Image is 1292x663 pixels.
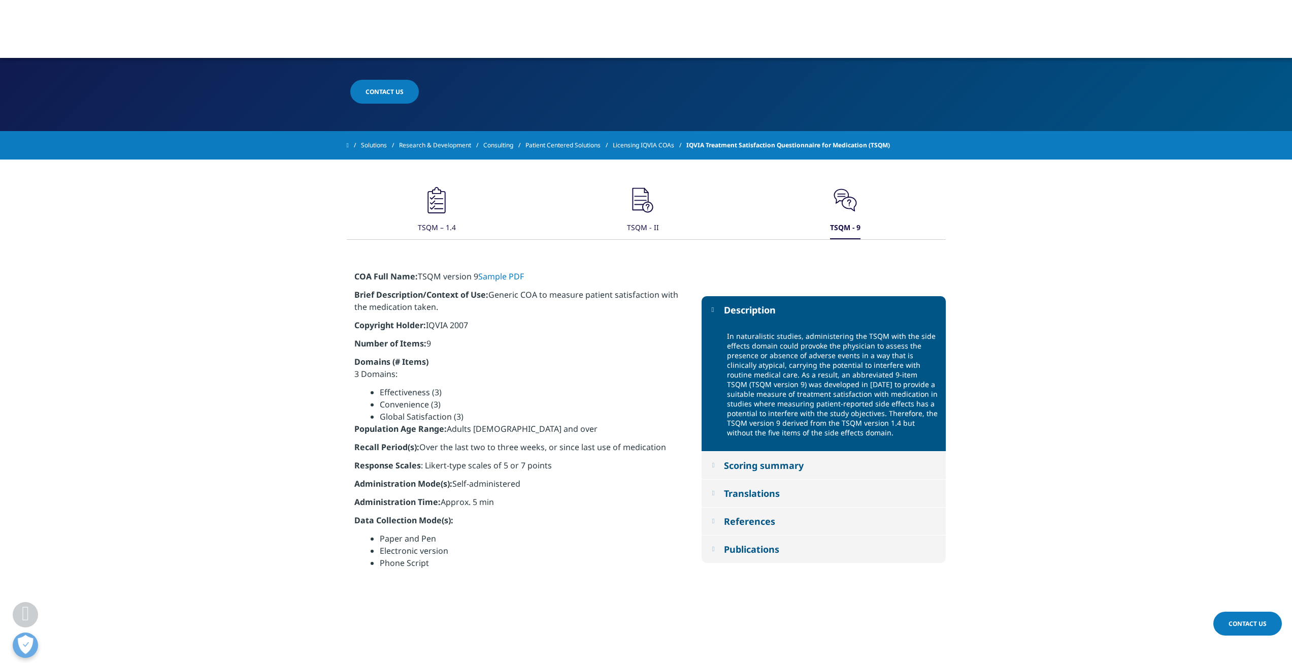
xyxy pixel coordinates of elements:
[525,136,613,154] a: Patient Centered Solutions
[354,356,679,386] p: 3 Domains:
[380,386,679,398] li: Effectiveness (3)
[399,136,483,154] a: Research & Development
[361,136,399,154] a: Solutions
[354,337,679,356] p: 9
[483,136,525,154] a: Consulting
[625,185,659,239] button: TSQM - II
[418,217,456,239] div: TSQM – 1.4
[1213,612,1282,636] a: Contact Us
[354,515,453,526] strong: Data Collection Mode(s):
[13,633,38,658] button: Open Preferences
[354,319,679,337] p: IQVIA 2007
[478,271,524,282] a: Sample PDF
[354,271,418,282] strong: COA Full Name:
[724,487,780,499] div: Translations
[380,557,679,569] li: Phone Script
[354,423,447,434] strong: Population Age Range:
[354,496,441,508] strong: Administration Time:
[829,185,860,239] button: TSQM - 9
[724,515,775,527] div: References
[702,535,946,563] button: Publications
[686,136,890,154] span: IQVIA Treatment Satisfaction Questionnaire for Medication (TSQM)
[354,338,426,349] strong: Number of Items:
[627,217,659,239] div: TSQM - II
[354,478,679,496] p: Self-administered
[354,441,679,459] p: Over the last two to three weeks, or since last use of medication
[354,270,679,289] p: TSQM version 9
[727,331,938,444] p: In naturalistic studies, administering the TSQM with the side effects domain could provoke the ph...
[380,532,679,545] li: Paper and Pen
[380,398,679,411] li: Convenience (3)
[416,185,456,239] button: TSQM – 1.4
[702,480,946,507] button: Translations
[354,460,421,471] strong: Response Scales
[354,423,679,441] p: Adults [DEMOGRAPHIC_DATA] and over
[354,289,488,300] strong: Brief Description/Context of Use:
[724,304,776,316] div: Description
[1229,619,1267,628] span: Contact Us
[354,356,428,367] strong: Domains (# Items)
[702,508,946,535] button: References
[613,136,686,154] a: Licensing IQVIA COAs
[702,296,946,324] button: Description
[724,459,804,471] div: Scoring summary
[354,459,679,478] p: : Likert-type scales of 5 or 7 points
[354,289,679,319] p: Generic COA to measure patient satisfaction with the medication taken.
[354,496,679,514] p: Approx. 5 min
[380,545,679,557] li: Electronic version
[830,217,860,239] div: TSQM - 9
[354,320,426,331] strong: Copyright Holder:
[354,441,419,453] strong: Recall Period(s):
[366,87,404,96] span: Contact us
[354,478,452,489] strong: Administration Mode(s):
[350,80,419,104] a: Contact us
[702,452,946,479] button: Scoring summary
[380,411,679,423] li: Global Satisfaction (3)
[724,543,779,555] div: Publications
